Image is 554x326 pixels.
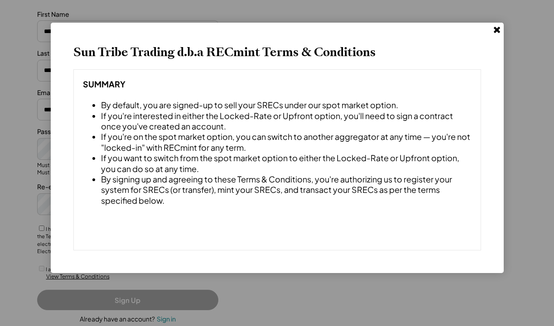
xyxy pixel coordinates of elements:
[101,153,472,174] li: If you want to switch from the spot market option to either the Locked-Rate or Upfront option, yo...
[101,174,472,206] li: By signing up and agreeing to these Terms & Conditions, you're authorizing us to register your sy...
[101,100,472,110] li: By default, you are signed-up to sell your SRECs under our spot market option.
[101,131,472,153] li: If you're on the spot market option, you can switch to another aggregator at any time — you're no...
[83,79,125,89] strong: SUMMARY
[73,45,481,60] h4: Sun Tribe Trading d.b.a RECmint Terms & Conditions
[101,110,472,132] li: If you're interested in either the Locked-Rate or Upfront option, you'll need to sign a contract ...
